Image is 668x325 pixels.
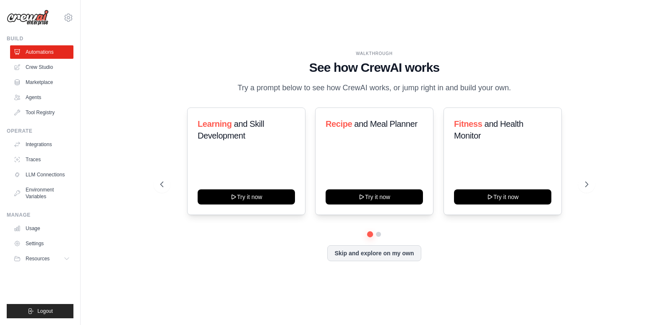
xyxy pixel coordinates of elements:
p: Try a prompt below to see how CrewAI works, or jump right in and build your own. [233,82,515,94]
img: Logo [7,10,49,26]
a: Automations [10,45,73,59]
h1: See how CrewAI works [160,60,589,75]
a: LLM Connections [10,168,73,181]
a: Environment Variables [10,183,73,203]
span: Fitness [454,119,482,128]
a: Traces [10,153,73,166]
button: Try it now [326,189,423,204]
button: Skip and explore on my own [327,245,421,261]
a: Integrations [10,138,73,151]
button: Resources [10,252,73,265]
span: Resources [26,255,50,262]
div: Manage [7,212,73,218]
a: Marketplace [10,76,73,89]
button: Try it now [454,189,551,204]
button: Logout [7,304,73,318]
div: Build [7,35,73,42]
a: Crew Studio [10,60,73,74]
a: Tool Registry [10,106,73,119]
span: and Skill Development [198,119,264,140]
a: Agents [10,91,73,104]
span: and Meal Planner [355,119,417,128]
span: and Health Monitor [454,119,523,140]
a: Settings [10,237,73,250]
a: Usage [10,222,73,235]
div: WALKTHROUGH [160,50,589,57]
span: Recipe [326,119,352,128]
span: Learning [198,119,232,128]
span: Logout [37,308,53,315]
div: Operate [7,128,73,134]
button: Try it now [198,189,295,204]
